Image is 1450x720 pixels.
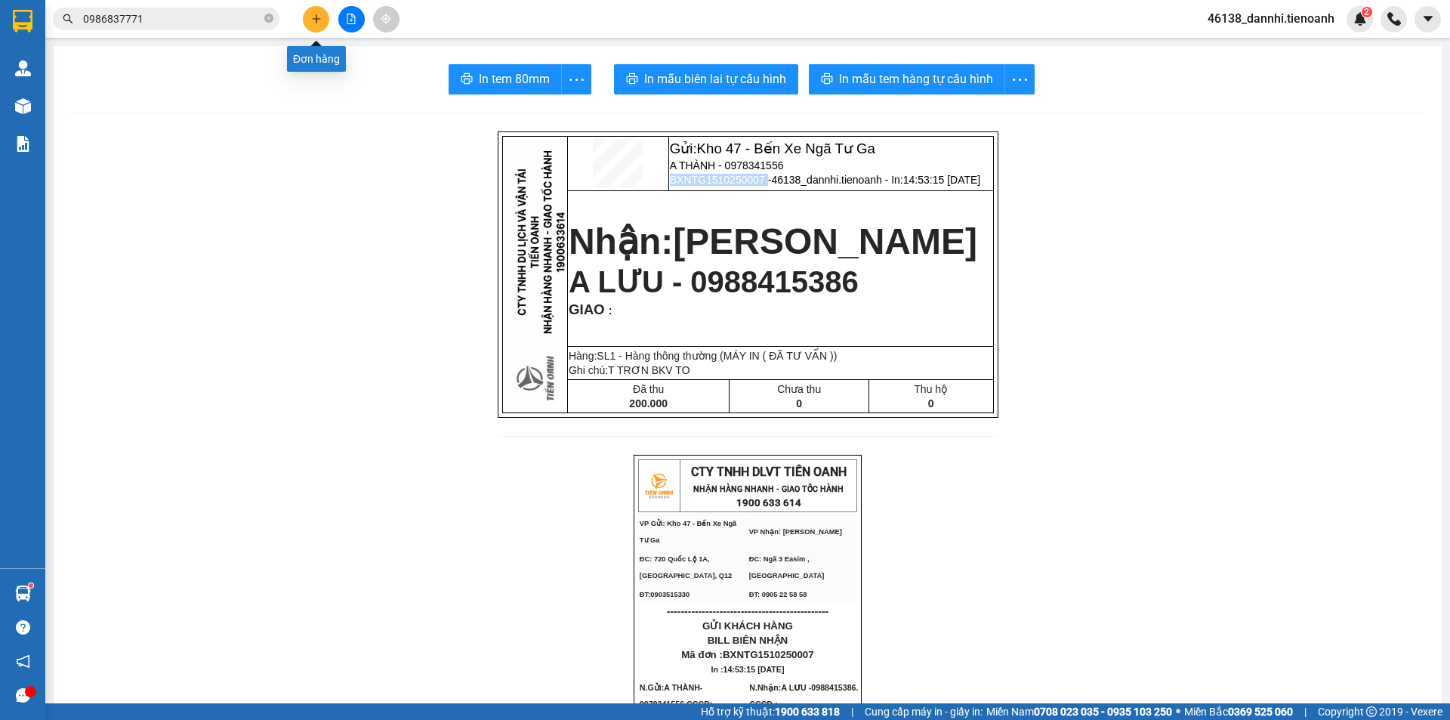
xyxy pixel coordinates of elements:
span: printer [821,73,833,87]
span: printer [626,73,638,87]
span: T TRƠN BKV TO [608,364,690,376]
span: message [16,688,30,703]
strong: Nhận: [569,221,977,261]
span: 46138_dannhi.tienoanh - In: [81,57,282,83]
span: 46138_dannhi.tienoanh - In: [771,174,980,186]
span: N.Nhận: [749,683,858,709]
button: printerIn mẫu tem hàng tự cấu hình [809,64,1005,94]
span: In tem 80mm [479,70,550,88]
span: 0978341556. [640,700,715,709]
span: N.Gửi: [640,683,715,709]
span: printer [461,73,473,87]
button: printerIn mẫu biên lai tự cấu hình [614,64,798,94]
span: VP Nhận: [PERSON_NAME] [749,528,842,536]
span: Cung cấp máy in - giấy in: [865,703,983,720]
input: Tìm tên, số ĐT hoặc mã đơn [83,11,261,27]
span: Gửi: [670,141,875,156]
img: logo [640,467,677,505]
button: more [1004,64,1035,94]
span: : [605,304,612,317]
span: more [562,70,591,89]
span: search [63,14,73,24]
strong: NHẬN HÀNG NHANH - GIAO TỐC HÀNH [693,484,844,494]
span: BILL BIÊN NHẬN [708,635,788,646]
span: copyright [1366,706,1377,717]
span: VP Gửi: Kho 47 - Bến Xe Ngã Tư Ga [640,520,736,544]
span: question-circle [16,620,30,635]
button: file-add [338,6,365,32]
sup: 2 [1362,7,1372,17]
span: 0 [928,397,934,409]
span: ĐT: 0905 22 58 58 [749,591,807,598]
button: printerIn tem 80mm [449,64,562,94]
img: warehouse-icon [15,60,31,76]
span: A LƯU - [749,683,858,709]
span: Thu hộ [914,383,948,395]
button: more [561,64,591,94]
span: 0 [796,397,802,409]
span: 2 [1364,7,1369,17]
span: plus [311,14,322,24]
img: icon-new-feature [1353,12,1367,26]
span: aim [381,14,391,24]
strong: 0708 023 035 - 0935 103 250 [1034,706,1172,718]
span: GIAO [569,301,605,317]
span: ---------------------------------------------- [667,605,828,617]
span: Kho 47 - Bến Xe Ngã Tư Ga [697,141,875,156]
span: 14:53:15 [DATE] [723,665,785,674]
span: Miền Nam [986,703,1172,720]
span: Chưa thu [777,383,821,395]
span: In mẫu biên lai tự cấu hình [644,70,786,88]
span: | [851,703,853,720]
img: logo-vxr [13,10,32,32]
span: In mẫu tem hàng tự cấu hình [839,70,993,88]
sup: 1 [29,583,33,588]
strong: 1900 633 818 [775,706,840,718]
span: ⚪️ [1176,709,1180,715]
span: 46138_dannhi.tienoanh [1195,9,1347,28]
button: caret-down [1415,6,1441,32]
span: Ghi chú: [569,364,690,376]
span: GỬI KHÁCH HÀNG [702,620,793,632]
span: more [1005,70,1034,89]
img: warehouse-icon [15,98,31,114]
span: Mã đơn : [681,649,813,660]
img: solution-icon [15,136,31,152]
img: warehouse-icon [15,586,31,601]
span: 200.000 [629,397,668,409]
span: [PERSON_NAME] [673,221,977,261]
button: aim [373,6,400,32]
span: 14:53:15 [DATE] [81,57,282,83]
span: ĐC: Ngã 3 Easim ,[GEOGRAPHIC_DATA] [749,555,825,579]
span: 14:53:15 [DATE] [903,174,980,186]
span: Kho 47 - Bến Xe Ngã Tư Ga [108,8,286,24]
span: BXNTG1510250007 - [670,174,980,186]
span: notification [16,654,30,669]
span: CCCD: [686,700,714,709]
span: Hỗ trợ kỹ thuật: [701,703,840,720]
span: A THÀNH - 0978341556 [81,27,211,40]
span: A LƯU - 0988415386 [569,265,859,298]
span: CTY TNHH DLVT TIẾN OANH [691,465,847,479]
span: Hàng:SL [569,350,837,362]
span: A THÀNH [664,683,700,692]
span: ĐC: 720 Quốc Lộ 1A, [GEOGRAPHIC_DATA], Q12 [640,555,733,579]
span: Miền Bắc [1184,703,1293,720]
span: file-add [346,14,356,24]
span: close-circle [264,14,273,23]
strong: 1900 633 614 [736,497,801,508]
img: phone-icon [1387,12,1401,26]
span: | [1304,703,1307,720]
button: plus [303,6,329,32]
span: close-circle [264,12,273,26]
span: 0988415386. CCCD : [749,683,858,709]
span: Gửi: [81,8,286,24]
strong: 0369 525 060 [1228,706,1293,718]
span: ĐT:0903515330 [640,591,690,598]
span: 1 - Hàng thông thường (MÁY IN ( ĐÃ TƯ VẤN )) [609,350,837,362]
strong: Nhận: [8,97,313,178]
span: caret-down [1421,12,1435,26]
span: A THÀNH - 0978341556 [670,159,784,172]
span: BXNTG1510250007 [723,649,814,660]
span: BXNTG1510250007 - [81,43,282,83]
